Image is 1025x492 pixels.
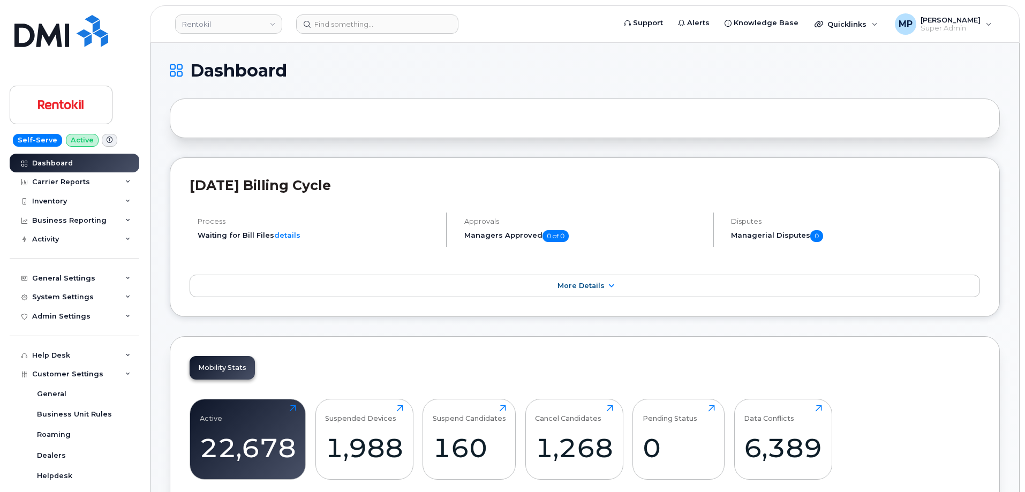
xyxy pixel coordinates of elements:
a: Data Conflicts6,389 [744,405,822,473]
a: Suspend Candidates160 [433,405,506,473]
a: Pending Status0 [643,405,715,473]
h4: Disputes [731,217,980,225]
h5: Managers Approved [464,230,704,242]
a: Active22,678 [200,405,296,473]
div: 6,389 [744,432,822,464]
div: Suspended Devices [325,405,396,422]
div: 160 [433,432,506,464]
iframe: Messenger Launcher [978,445,1017,484]
div: 0 [643,432,715,464]
a: Cancel Candidates1,268 [535,405,613,473]
div: Data Conflicts [744,405,794,422]
span: Dashboard [190,63,287,79]
div: 1,268 [535,432,613,464]
div: 22,678 [200,432,296,464]
h2: [DATE] Billing Cycle [190,177,980,193]
div: Active [200,405,222,422]
div: 1,988 [325,432,403,464]
h4: Approvals [464,217,704,225]
div: Pending Status [643,405,697,422]
li: Waiting for Bill Files [198,230,437,240]
a: details [274,231,300,239]
a: Suspended Devices1,988 [325,405,403,473]
div: Cancel Candidates [535,405,601,422]
div: Suspend Candidates [433,405,506,422]
h4: Process [198,217,437,225]
span: More Details [557,282,605,290]
h5: Managerial Disputes [731,230,980,242]
span: 0 of 0 [542,230,569,242]
span: 0 [810,230,823,242]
